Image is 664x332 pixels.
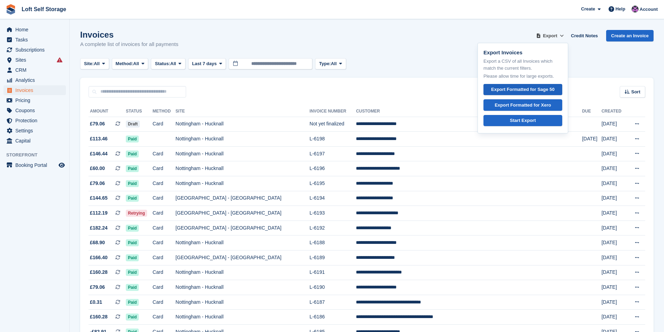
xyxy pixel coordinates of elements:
td: Nottingham - Hucknall [176,117,310,132]
a: menu [3,35,66,45]
td: Card [153,176,176,191]
span: All [331,60,337,67]
td: L-6192 [310,221,356,236]
td: Card [153,117,176,132]
a: menu [3,75,66,85]
a: menu [3,126,66,136]
span: Paid [126,254,139,261]
span: Settings [15,126,57,136]
span: Last 7 days [192,60,217,67]
span: Analytics [15,75,57,85]
a: menu [3,160,66,170]
td: Nottingham - Hucknall [176,161,310,176]
span: Sort [631,88,640,95]
td: Nottingham - Hucknall [176,265,310,280]
td: [GEOGRAPHIC_DATA] - [GEOGRAPHIC_DATA] [176,206,310,221]
button: Status: All [151,58,185,70]
div: Export Formatted for Xero [495,102,551,109]
th: Invoice Number [310,106,356,117]
button: Method: All [112,58,148,70]
td: [DATE] [602,265,627,280]
a: Start Export [483,115,562,126]
span: £182.24 [90,224,108,232]
td: Nottingham - Hucknall [176,132,310,147]
th: Status [126,106,153,117]
span: Account [640,6,658,13]
span: Help [616,6,625,13]
a: Export Formatted for Xero [483,99,562,111]
p: Export Invoices [483,49,562,57]
a: Preview store [58,161,66,169]
span: Paid [126,136,139,142]
span: Paid [126,299,139,306]
span: Subscriptions [15,45,57,55]
td: L-6190 [310,280,356,295]
span: Create [581,6,595,13]
span: Paid [126,180,139,187]
th: Amount [89,106,126,117]
td: L-6191 [310,265,356,280]
th: Customer [356,106,582,117]
th: Site [176,106,310,117]
span: £166.40 [90,254,108,261]
td: Card [153,295,176,310]
span: Paid [126,225,139,232]
span: £146.44 [90,150,108,157]
span: £0.31 [90,299,102,306]
span: Capital [15,136,57,146]
a: menu [3,25,66,34]
td: [DATE] [602,295,627,310]
td: [DATE] [602,206,627,221]
td: Card [153,236,176,250]
th: Method [153,106,176,117]
a: Loft Self Storage [19,3,69,15]
span: £79.06 [90,284,105,291]
span: Export [543,32,557,39]
span: Status: [155,60,170,67]
div: Export Formatted for Sage 50 [491,86,555,93]
span: Paid [126,284,139,291]
td: [DATE] [602,280,627,295]
p: Export a CSV of all Invoices which match the current filters. [483,58,562,71]
button: Site: All [80,58,109,70]
img: Amy Wright [632,6,639,13]
td: [GEOGRAPHIC_DATA] - [GEOGRAPHIC_DATA] [176,191,310,206]
td: Nottingham - Hucknall [176,236,310,250]
td: L-6186 [310,310,356,325]
a: menu [3,136,66,146]
td: [DATE] [602,132,627,147]
span: Paid [126,195,139,202]
td: [GEOGRAPHIC_DATA] - [GEOGRAPHIC_DATA] [176,221,310,236]
p: A complete list of invoices for all payments [80,40,178,48]
span: Booking Portal [15,160,57,170]
a: menu [3,85,66,95]
td: [DATE] [602,236,627,250]
td: [DATE] [602,146,627,161]
span: Site: [84,60,94,67]
span: £79.06 [90,120,105,128]
td: L-6194 [310,191,356,206]
td: [GEOGRAPHIC_DATA] - [GEOGRAPHIC_DATA] [176,250,310,265]
span: £160.28 [90,269,108,276]
p: Please allow time for large exports. [483,73,562,80]
td: L-6198 [310,132,356,147]
a: menu [3,116,66,125]
a: Export Formatted for Sage 50 [483,84,562,95]
button: Type: All [315,58,346,70]
span: Sites [15,55,57,65]
span: Type: [319,60,331,67]
td: L-6196 [310,161,356,176]
span: £144.65 [90,194,108,202]
td: Card [153,206,176,221]
td: Card [153,161,176,176]
span: Paid [126,239,139,246]
span: £60.00 [90,165,105,172]
td: [DATE] [602,161,627,176]
span: Storefront [6,152,69,159]
span: £79.06 [90,180,105,187]
th: Created [602,106,627,117]
a: menu [3,106,66,115]
div: Start Export [510,117,536,124]
td: Card [153,310,176,325]
td: Nottingham - Hucknall [176,310,310,325]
